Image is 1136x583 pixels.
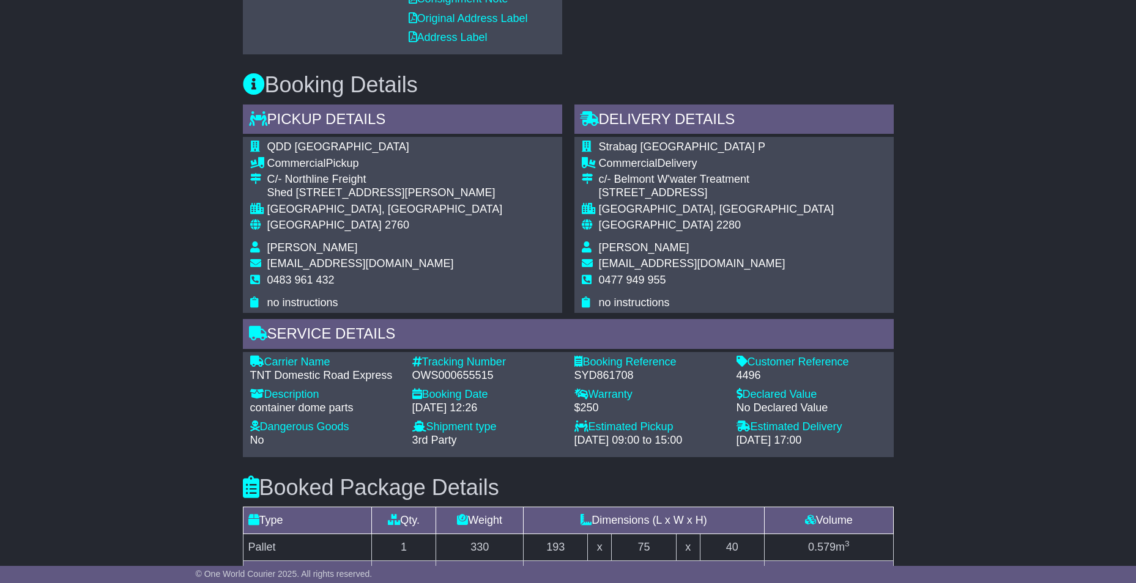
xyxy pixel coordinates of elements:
[250,356,400,369] div: Carrier Name
[737,434,886,447] div: [DATE] 17:00
[737,388,886,402] div: Declared Value
[267,186,503,200] div: Shed [STREET_ADDRESS][PERSON_NAME]
[588,534,612,561] td: x
[250,402,400,415] div: container dome parts
[808,541,836,553] span: 0.579
[599,141,765,153] span: Strabag [GEOGRAPHIC_DATA] P
[737,402,886,415] div: No Declared Value
[250,388,400,402] div: Description
[612,534,676,561] td: 75
[599,274,666,286] span: 0477 949 955
[385,219,409,231] span: 2760
[574,369,724,383] div: SYD861708
[243,319,894,352] div: Service Details
[574,356,724,369] div: Booking Reference
[599,173,834,186] div: c/- Belmont W'water Treatment
[267,141,409,153] span: QDD [GEOGRAPHIC_DATA]
[371,534,436,561] td: 1
[700,534,764,561] td: 40
[676,534,700,561] td: x
[243,534,371,561] td: Pallet
[574,434,724,447] div: [DATE] 09:00 to 15:00
[737,420,886,434] div: Estimated Delivery
[267,203,503,216] div: [GEOGRAPHIC_DATA], [GEOGRAPHIC_DATA]
[412,388,562,402] div: Booking Date
[599,186,834,200] div: [STREET_ADDRESS]
[574,420,724,434] div: Estimated Pickup
[845,539,850,548] sup: 3
[599,241,689,254] span: [PERSON_NAME]
[737,356,886,369] div: Customer Reference
[412,356,562,369] div: Tracking Number
[243,73,894,97] h3: Booking Details
[243,507,371,534] td: Type
[409,31,488,43] a: Address Label
[764,507,893,534] td: Volume
[409,12,528,24] a: Original Address Label
[574,402,724,415] div: $250
[524,534,588,561] td: 193
[267,257,454,269] span: [EMAIL_ADDRESS][DOMAIN_NAME]
[412,369,562,383] div: OWS000655515
[764,534,893,561] td: m
[243,475,894,500] h3: Booked Package Details
[524,507,765,534] td: Dimensions (L x W x H)
[371,507,436,534] td: Qty.
[599,157,834,170] div: Delivery
[243,105,562,137] div: Pickup Details
[599,257,785,269] span: [EMAIL_ADDRESS][DOMAIN_NAME]
[267,219,382,231] span: [GEOGRAPHIC_DATA]
[737,369,886,383] div: 4496
[716,219,741,231] span: 2280
[412,420,562,434] div: Shipment type
[436,534,524,561] td: 330
[599,157,658,169] span: Commercial
[599,219,713,231] span: [GEOGRAPHIC_DATA]
[436,507,524,534] td: Weight
[574,105,894,137] div: Delivery Details
[267,173,503,186] div: C/- Northline Freight
[599,296,670,309] span: no instructions
[267,274,335,286] span: 0483 961 432
[250,420,400,434] div: Dangerous Goods
[267,157,503,170] div: Pickup
[267,296,338,309] span: no instructions
[267,241,358,254] span: [PERSON_NAME]
[412,402,562,415] div: [DATE] 12:26
[412,434,457,446] span: 3rd Party
[250,369,400,383] div: TNT Domestic Road Express
[599,203,834,216] div: [GEOGRAPHIC_DATA], [GEOGRAPHIC_DATA]
[267,157,326,169] span: Commercial
[574,388,724,402] div: Warranty
[250,434,264,446] span: No
[196,569,373,579] span: © One World Courier 2025. All rights reserved.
